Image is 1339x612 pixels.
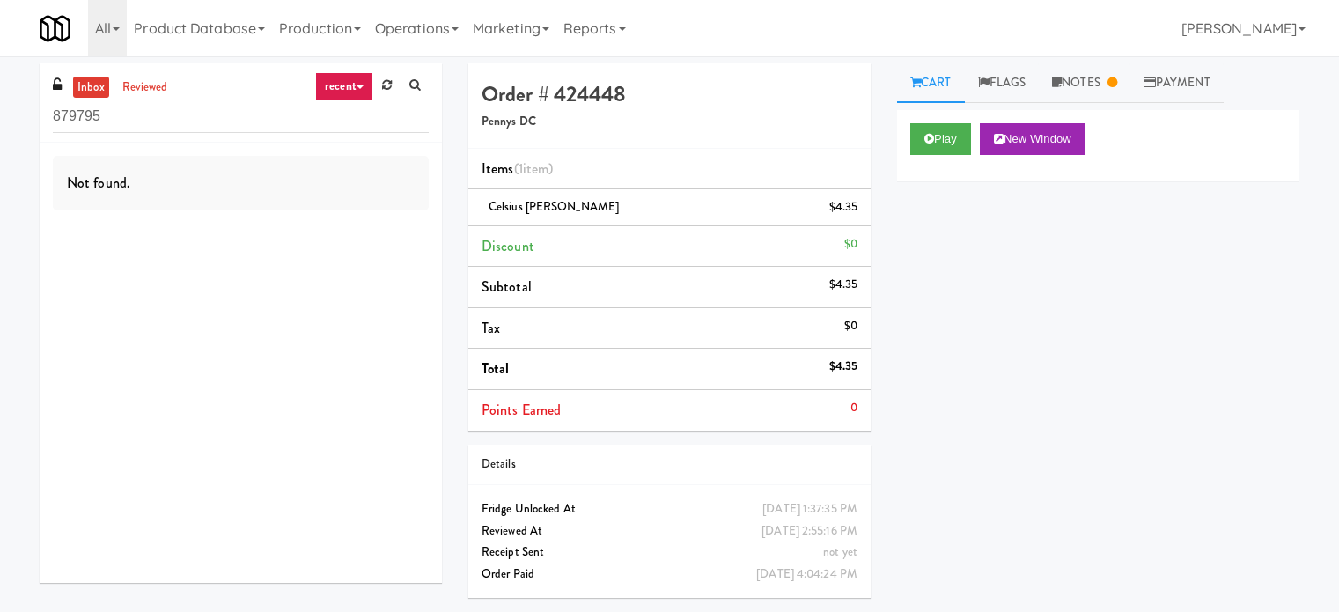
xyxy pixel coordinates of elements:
div: [DATE] 2:55:16 PM [761,520,857,542]
div: $4.35 [829,356,858,378]
div: $4.35 [829,274,858,296]
a: Payment [1130,63,1224,103]
a: recent [315,72,373,100]
div: [DATE] 4:04:24 PM [756,564,857,586]
span: not yet [823,543,857,560]
button: Play [910,123,971,155]
div: Reviewed At [482,520,857,542]
span: Discount [482,236,534,256]
span: Points Earned [482,400,561,420]
a: Flags [965,63,1040,103]
span: Items [482,159,553,179]
span: Subtotal [482,277,532,297]
span: (1 ) [514,159,554,179]
span: Celsius [PERSON_NAME] [489,198,619,215]
a: Notes [1039,63,1130,103]
a: inbox [73,77,109,99]
h5: Pennys DC [482,115,857,129]
a: reviewed [118,77,173,99]
a: Cart [897,63,965,103]
div: 0 [850,397,857,419]
div: $0 [844,315,857,337]
span: Tax [482,318,500,338]
div: $4.35 [829,196,858,218]
img: Micromart [40,13,70,44]
div: [DATE] 1:37:35 PM [762,498,857,520]
div: Order Paid [482,564,857,586]
div: Details [482,453,857,476]
button: New Window [980,123,1085,155]
div: Fridge Unlocked At [482,498,857,520]
div: $0 [844,233,857,255]
span: Total [482,358,510,379]
div: Receipt Sent [482,542,857,564]
ng-pluralize: item [523,159,548,179]
span: Not found. [67,173,130,193]
input: Search vision orders [53,100,429,133]
h4: Order # 424448 [482,83,857,106]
